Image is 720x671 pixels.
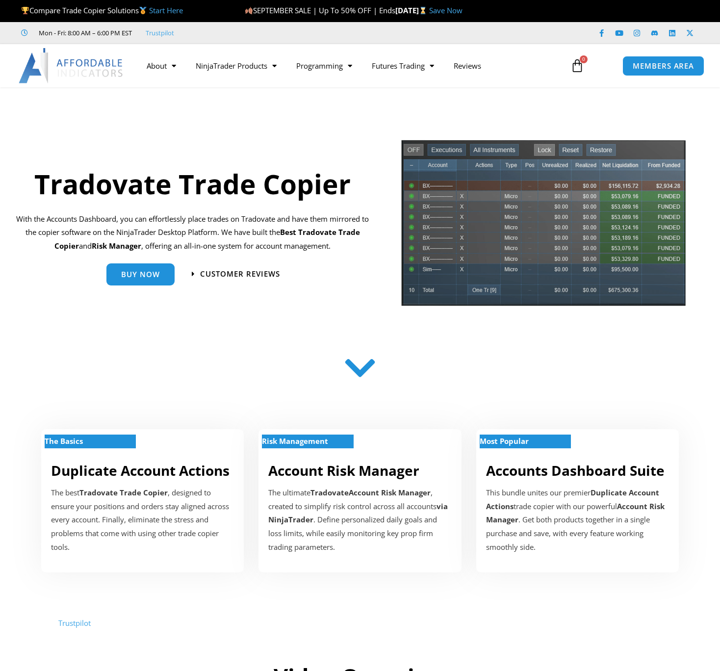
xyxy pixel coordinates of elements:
span: SEPTEMBER SALE | Up To 50% OFF | Ends [245,5,395,15]
strong: Duplicate Account Actions [486,488,659,511]
span: Buy Now [121,271,160,278]
span: Customer Reviews [200,270,280,278]
a: Buy Now [106,263,175,285]
a: Save Now [429,5,463,15]
div: This bundle unites our premier trade copier with our powerful . Get both products together in a s... [486,486,669,554]
p: The best , designed to ensure your positions and orders stay aligned across every account. Finall... [51,486,234,554]
strong: Most Popular [480,436,529,446]
strong: The Basics [45,436,83,446]
span: Mon - Fri: 8:00 AM – 6:00 PM EST [36,27,132,39]
a: Customer Reviews [192,270,280,278]
img: 🥇 [139,7,147,14]
a: About [137,54,186,77]
strong: Tradovate [310,488,349,497]
a: 0 [556,52,599,80]
p: With the Accounts Dashboard, you can effortlessly place trades on Tradovate and have them mirrore... [14,212,371,254]
span: Compare Trade Copier Solutions [21,5,183,15]
a: Futures Trading [362,54,444,77]
a: Account Risk Manager [268,461,419,480]
img: ⌛ [419,7,427,14]
a: Trustpilot [58,618,91,628]
a: Trustpilot [146,27,174,39]
img: LogoAI | Affordable Indicators – NinjaTrader [19,48,124,83]
h1: Tradovate Trade Copier [14,165,371,203]
a: NinjaTrader Products [186,54,286,77]
img: 🍂 [245,7,253,14]
img: tradecopier | Affordable Indicators – NinjaTrader [400,139,687,314]
strong: Risk Manager [92,241,141,251]
img: 🏆 [22,7,29,14]
a: MEMBERS AREA [622,56,704,76]
a: Duplicate Account Actions [51,461,230,480]
a: Start Here [149,5,183,15]
strong: Risk Management [262,436,328,446]
nav: Menu [137,54,562,77]
strong: Tradovate Trade Copier [79,488,168,497]
span: 0 [580,55,588,63]
p: The ultimate , created to simplify risk control across all accounts . Define personalized daily g... [268,486,451,554]
a: Reviews [444,54,491,77]
a: Accounts Dashboard Suite [486,461,665,480]
a: Programming [286,54,362,77]
span: MEMBERS AREA [633,62,694,70]
strong: Account Risk Manager [349,488,431,497]
strong: Account Risk Manager [486,501,665,525]
strong: [DATE] [395,5,429,15]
